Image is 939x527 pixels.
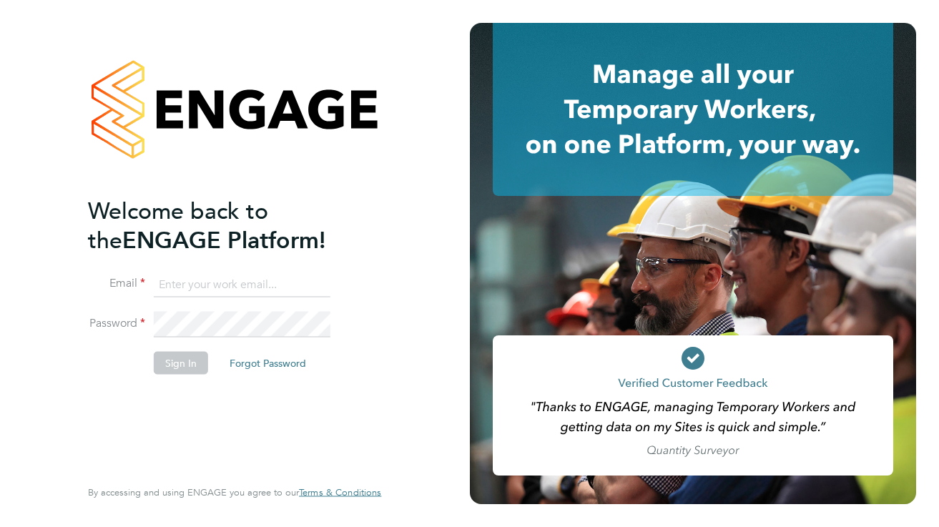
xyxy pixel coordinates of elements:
[154,351,208,374] button: Sign In
[154,272,330,297] input: Enter your work email...
[88,276,145,291] label: Email
[88,316,145,331] label: Password
[218,351,318,374] button: Forgot Password
[88,196,367,255] h2: ENGAGE Platform!
[88,197,268,254] span: Welcome back to the
[88,486,381,498] span: By accessing and using ENGAGE you agree to our
[299,486,381,498] span: Terms & Conditions
[299,487,381,498] a: Terms & Conditions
